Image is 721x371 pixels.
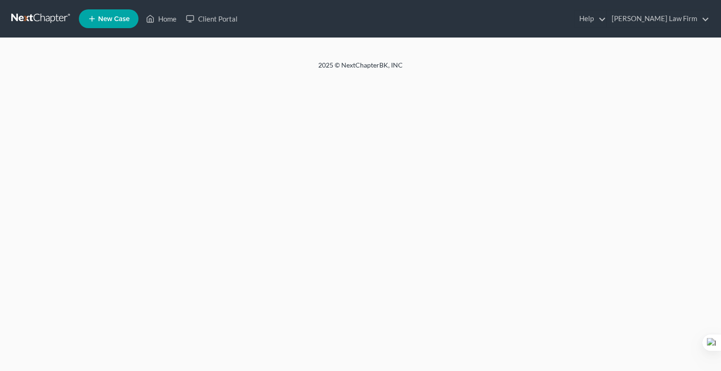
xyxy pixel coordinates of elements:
new-legal-case-button: New Case [79,9,138,28]
a: Help [575,10,606,27]
div: 2025 © NextChapterBK, INC [93,61,628,77]
a: Client Portal [181,10,242,27]
a: [PERSON_NAME] Law Firm [607,10,709,27]
a: Home [141,10,181,27]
